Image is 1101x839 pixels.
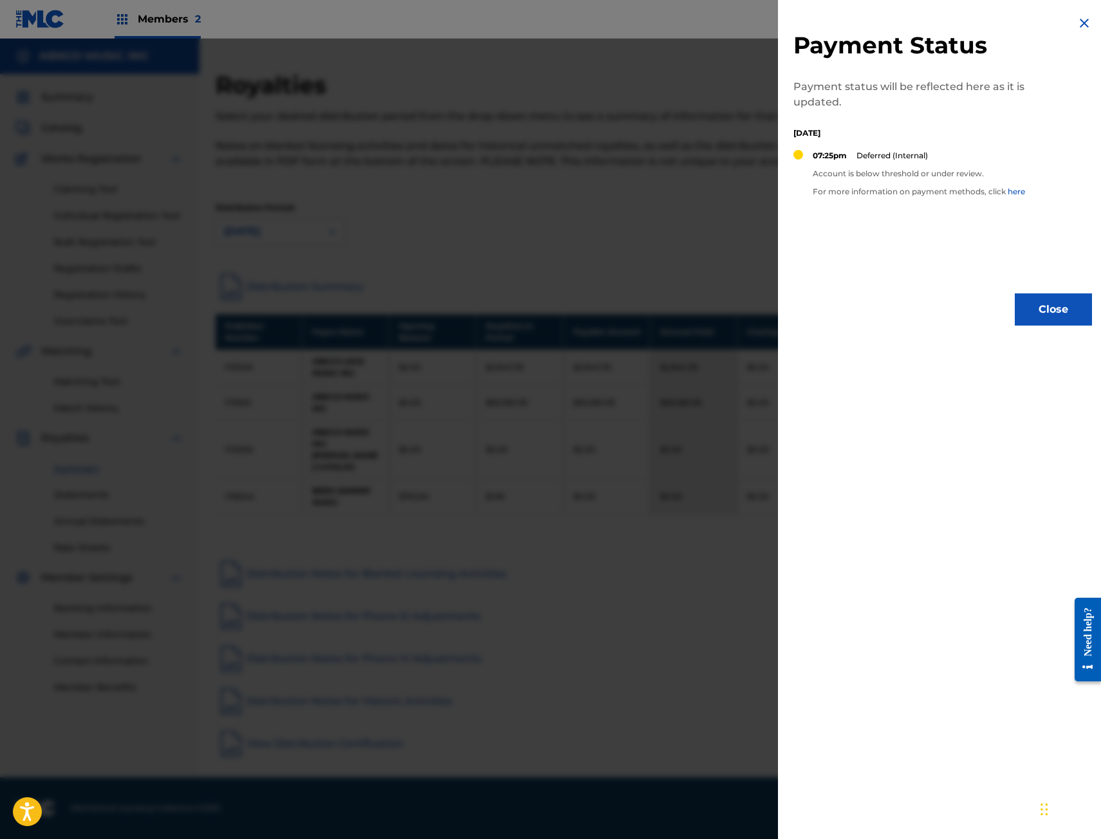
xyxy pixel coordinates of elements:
[1037,777,1101,839] iframe: Chat Widget
[856,150,928,161] p: Deferred (Internal)
[1065,588,1101,692] iframe: Resource Center
[115,12,130,27] img: Top Rightsholders
[813,186,1025,198] p: For more information on payment methods, click
[793,127,1032,139] p: [DATE]
[1015,293,1092,326] button: Close
[138,12,201,26] span: Members
[15,10,65,28] img: MLC Logo
[1041,790,1048,829] div: Drag
[195,13,201,25] span: 2
[793,79,1032,110] p: Payment status will be reflected here as it is updated.
[793,31,1032,60] h2: Payment Status
[1008,187,1025,196] a: here
[813,168,1025,180] p: Account is below threshold or under review.
[813,150,847,161] p: 07:25pm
